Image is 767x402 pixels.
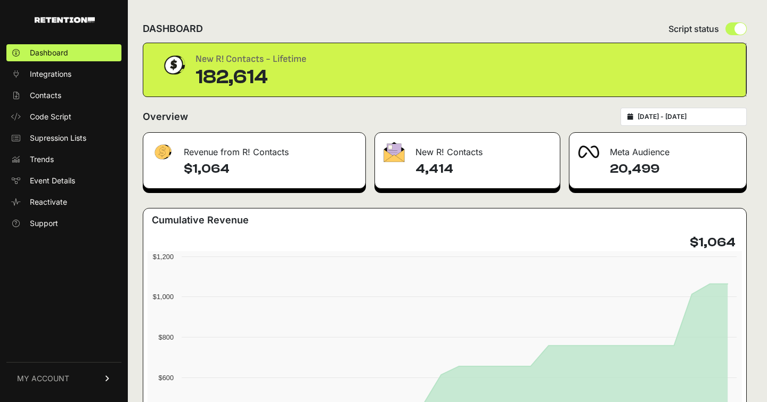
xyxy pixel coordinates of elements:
a: Contacts [6,87,121,104]
text: $600 [159,374,174,382]
h2: DASHBOARD [143,21,203,36]
a: Code Script [6,108,121,125]
a: Reactivate [6,194,121,211]
a: Supression Lists [6,130,121,147]
div: Revenue from R! Contacts [143,133,365,165]
h2: Overview [143,109,188,124]
img: fa-meta-2f981b61bb99beabf952f7030308934f19ce035c18b003e963880cc3fabeebb7.png [578,146,599,158]
text: $1,000 [153,293,174,301]
img: fa-envelope-19ae18322b30453b285274b1b8af3d052b27d846a4fbe8435d1a52b978f639a2.png [383,142,405,162]
span: Contacts [30,90,61,101]
span: Code Script [30,111,71,122]
div: New R! Contacts [375,133,559,165]
div: New R! Contacts - Lifetime [195,52,306,67]
span: Trends [30,154,54,165]
a: Dashboard [6,44,121,61]
h4: $1,064 [690,234,736,251]
div: 182,614 [195,67,306,88]
img: fa-dollar-13500eef13a19c4ab2b9ed9ad552e47b0d9fc28b02b83b90ba0e00f96d6372e9.png [152,142,173,163]
span: Script status [668,22,719,35]
span: Reactivate [30,197,67,207]
h4: 4,414 [415,160,551,178]
h3: Cumulative Revenue [152,213,249,228]
div: Meta Audience [569,133,746,165]
span: Support [30,218,58,229]
text: $800 [159,333,174,341]
a: Integrations [6,66,121,83]
a: Trends [6,151,121,168]
h4: 20,499 [610,160,738,178]
span: Event Details [30,175,75,186]
span: Supression Lists [30,133,86,143]
a: Event Details [6,172,121,189]
text: $1,200 [153,253,174,261]
h4: $1,064 [184,160,357,178]
span: MY ACCOUNT [17,373,69,384]
img: dollar-coin-05c43ed7efb7bc0c12610022525b4bbbb207c7efeef5aecc26f025e68dcafac9.png [160,52,187,78]
span: Integrations [30,69,71,79]
a: Support [6,215,121,232]
img: Retention.com [35,17,95,23]
span: Dashboard [30,47,68,58]
a: MY ACCOUNT [6,362,121,395]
